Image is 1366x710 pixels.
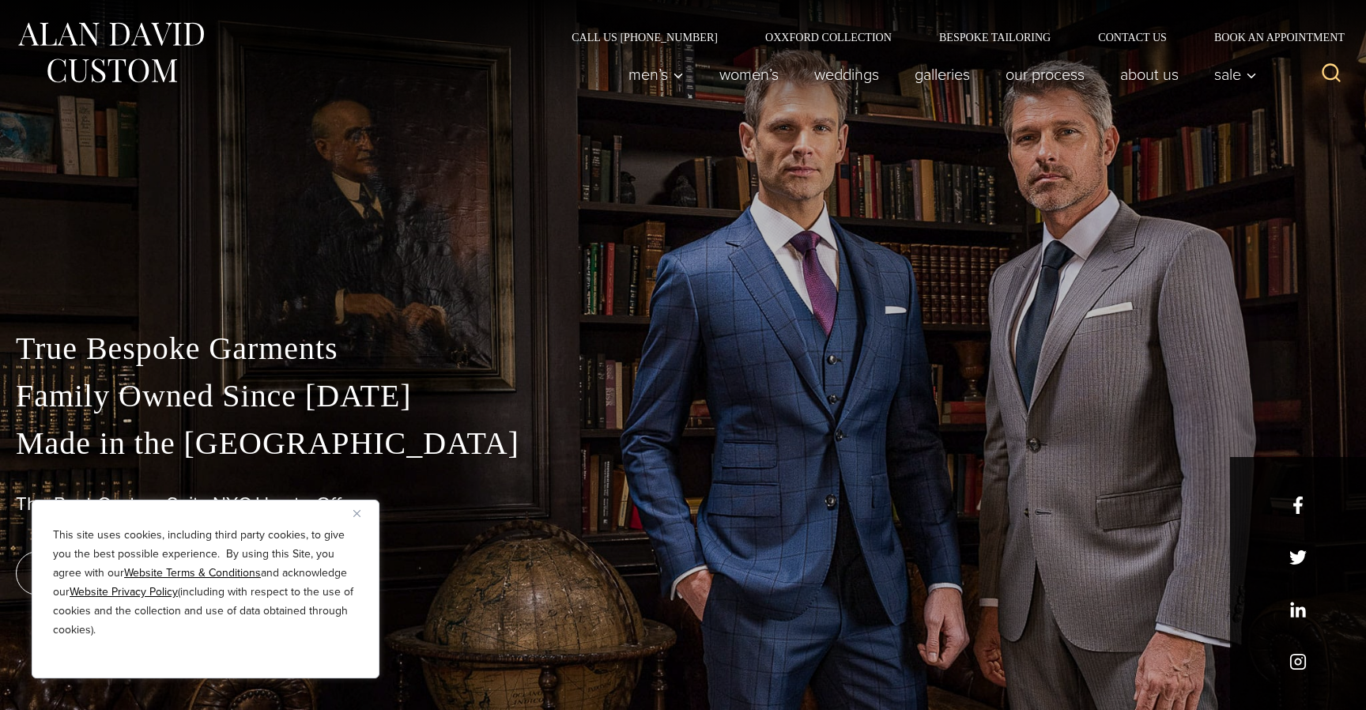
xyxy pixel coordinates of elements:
[1191,32,1350,43] a: Book an Appointment
[70,583,178,600] a: Website Privacy Policy
[548,32,1350,43] nav: Secondary Navigation
[16,17,206,88] img: Alan David Custom
[1074,32,1191,43] a: Contact Us
[988,59,1103,90] a: Our Process
[628,66,684,82] span: Men’s
[1103,59,1197,90] a: About Us
[353,510,360,517] img: Close
[16,325,1350,467] p: True Bespoke Garments Family Owned Since [DATE] Made in the [GEOGRAPHIC_DATA]
[16,493,1350,516] h1: The Best Custom Suits NYC Has to Offer
[702,59,797,90] a: Women’s
[548,32,741,43] a: Call Us [PHONE_NUMBER]
[16,551,237,595] a: book an appointment
[1312,55,1350,93] button: View Search Form
[53,526,358,640] p: This site uses cookies, including third party cookies, to give you the best possible experience. ...
[611,59,1266,90] nav: Primary Navigation
[897,59,988,90] a: Galleries
[797,59,897,90] a: weddings
[741,32,915,43] a: Oxxford Collection
[353,504,372,523] button: Close
[1214,66,1257,82] span: Sale
[124,565,261,581] a: Website Terms & Conditions
[915,32,1074,43] a: Bespoke Tailoring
